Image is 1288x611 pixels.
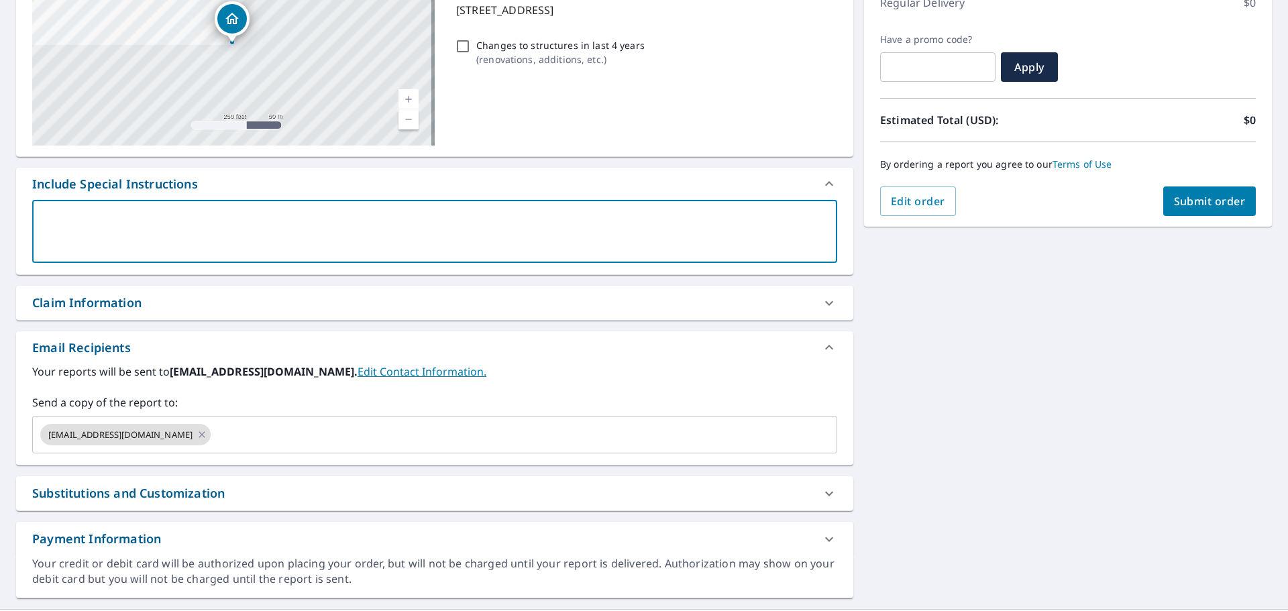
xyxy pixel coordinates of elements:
[32,484,225,502] div: Substitutions and Customization
[891,194,945,209] span: Edit order
[456,2,832,18] p: [STREET_ADDRESS]
[398,109,419,129] a: Current Level 17, Zoom Out
[32,339,131,357] div: Email Recipients
[16,168,853,200] div: Include Special Instructions
[215,1,250,43] div: Dropped pin, building 1, Residential property, 177 Mallard Dr Marshfield, MO 65706
[32,364,837,380] label: Your reports will be sent to
[880,112,1068,128] p: Estimated Total (USD):
[476,52,645,66] p: ( renovations, additions, etc. )
[880,158,1256,170] p: By ordering a report you agree to our
[32,294,142,312] div: Claim Information
[1174,194,1246,209] span: Submit order
[40,424,211,445] div: [EMAIL_ADDRESS][DOMAIN_NAME]
[358,364,486,379] a: EditContactInfo
[16,286,853,320] div: Claim Information
[32,530,161,548] div: Payment Information
[32,556,837,587] div: Your credit or debit card will be authorized upon placing your order, but will not be charged unt...
[32,394,837,410] label: Send a copy of the report to:
[1244,112,1256,128] p: $0
[880,186,956,216] button: Edit order
[1001,52,1058,82] button: Apply
[880,34,996,46] label: Have a promo code?
[1053,158,1112,170] a: Terms of Use
[40,429,201,441] span: [EMAIL_ADDRESS][DOMAIN_NAME]
[476,38,645,52] p: Changes to structures in last 4 years
[170,364,358,379] b: [EMAIL_ADDRESS][DOMAIN_NAME].
[1163,186,1256,216] button: Submit order
[16,331,853,364] div: Email Recipients
[1012,60,1047,74] span: Apply
[16,522,853,556] div: Payment Information
[32,175,198,193] div: Include Special Instructions
[398,89,419,109] a: Current Level 17, Zoom In
[16,476,853,510] div: Substitutions and Customization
